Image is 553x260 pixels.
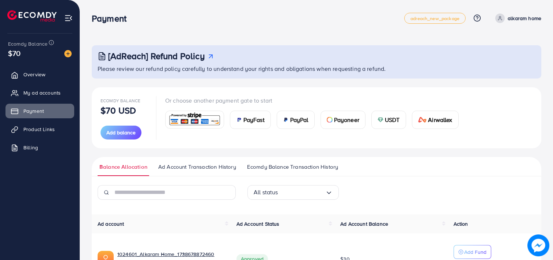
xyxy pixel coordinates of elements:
p: Or choose another payment gate to start [165,96,465,105]
img: card [418,117,427,123]
span: USDT [385,115,400,124]
button: Add Fund [454,245,491,259]
p: alkaram home [508,14,541,23]
span: Product Links [23,126,55,133]
a: Product Links [5,122,74,137]
span: Ecomdy Balance Transaction History [247,163,338,171]
img: card [283,117,289,123]
span: Airwallex [428,115,452,124]
img: card [236,117,242,123]
a: cardPayoneer [321,111,365,129]
span: All status [254,187,278,198]
a: alkaram home [492,14,541,23]
p: Please review our refund policy carefully to understand your rights and obligations when requesti... [98,64,537,73]
span: Billing [23,144,38,151]
span: Ad Account Status [236,220,280,227]
span: Overview [23,71,45,78]
a: card [165,111,224,129]
span: PayPal [290,115,308,124]
span: Ecomdy Balance [8,40,48,47]
span: Payment [23,107,44,115]
a: Overview [5,67,74,82]
a: cardPayFast [230,111,271,129]
a: Payment [5,104,74,118]
span: Add balance [106,129,136,136]
span: Balance Allocation [99,163,147,171]
span: Ad Account Balance [340,220,388,227]
img: menu [64,14,73,22]
span: Action [454,220,468,227]
span: $70 [8,48,20,58]
h3: [AdReach] Refund Policy [108,51,205,61]
span: Payoneer [334,115,359,124]
img: logo [7,10,57,22]
button: Add balance [101,126,141,139]
img: image [528,235,549,256]
span: Ecomdy Balance [101,97,140,104]
img: image [64,50,72,57]
a: adreach_new_package [404,13,466,24]
a: 1024601_Alkaram Home_1738678872460 [117,251,225,258]
span: Ad account [98,220,124,227]
input: Search for option [278,187,325,198]
a: cardAirwallex [412,111,459,129]
h3: Payment [92,13,132,24]
a: Billing [5,140,74,155]
img: card [327,117,333,123]
img: card [378,117,383,123]
span: My ad accounts [23,89,61,96]
img: card [168,112,221,127]
a: My ad accounts [5,85,74,100]
a: cardPayPal [277,111,315,129]
span: Ad Account Transaction History [158,163,236,171]
div: Search for option [247,185,339,200]
p: Add Fund [464,248,486,256]
a: cardUSDT [371,111,406,129]
span: adreach_new_package [410,16,459,21]
span: PayFast [243,115,265,124]
p: $70 USD [101,106,136,115]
